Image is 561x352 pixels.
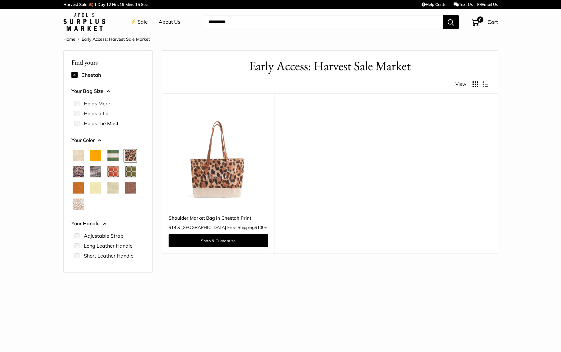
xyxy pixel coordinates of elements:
[169,234,268,247] a: Shop & Customize
[422,2,448,7] a: Help Center
[120,2,124,7] span: 19
[255,225,265,230] span: $100
[84,120,119,127] label: Holds the Most
[443,15,459,29] button: Search
[107,166,119,177] button: Chenille Window Brick
[71,70,145,80] div: Cheetah
[73,182,84,194] button: Cognac
[471,17,498,27] a: 0 Cart
[159,17,180,27] a: About Us
[477,2,498,7] a: Email Us
[71,87,145,96] button: Your Bag Size
[125,2,134,7] span: Mins
[90,182,101,194] button: Daisy
[84,100,110,107] label: Holds More
[204,15,443,29] input: Search...
[135,2,140,7] span: 15
[90,150,101,161] button: Orange
[84,242,133,249] label: Long Leather Handle
[177,225,267,230] span: & [GEOGRAPHIC_DATA] Free Shipping +
[125,182,136,194] button: Mustang
[169,225,176,230] span: $19
[106,2,111,7] span: 12
[112,2,119,7] span: Hrs
[63,13,105,31] img: Apolis: Surplus Market
[71,219,145,228] button: Your Handle
[125,166,136,177] button: Chenille Window Sage
[141,2,149,7] span: Secs
[73,166,84,177] button: Blue Porcelain
[82,36,150,42] span: Early Access: Harvest Sale Market
[84,110,110,117] label: Holds a Lot
[107,150,119,161] button: Court Green
[73,199,84,210] button: White Porcelain
[107,182,119,194] button: Mint Sorbet
[97,2,105,7] span: Day
[454,2,473,7] a: Text Us
[84,232,124,240] label: Adjustable Strap
[73,150,84,161] button: Natural
[71,56,145,68] p: Find yours
[172,57,488,75] h1: Early Access: Harvest Sale Market
[477,16,483,23] span: 0
[63,35,150,43] nav: Breadcrumb
[125,150,136,161] button: Cheetah
[483,81,488,87] button: Display products as list
[71,136,145,145] button: Your Color
[63,36,75,42] a: Home
[169,214,268,222] a: Shoulder Market Bag in Cheetah Print
[130,17,148,27] a: ⚡️ Sale
[84,252,133,259] label: Short Leather Handle
[90,166,101,177] button: Chambray
[169,109,268,208] a: description_Make it yours with custom printed text.Shoulder Market Bag in Cheetah Print
[169,109,268,208] img: description_Make it yours with custom printed text.
[94,2,97,7] span: 1
[487,19,498,25] span: Cart
[473,81,478,87] button: Display products as grid
[455,80,466,89] span: View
